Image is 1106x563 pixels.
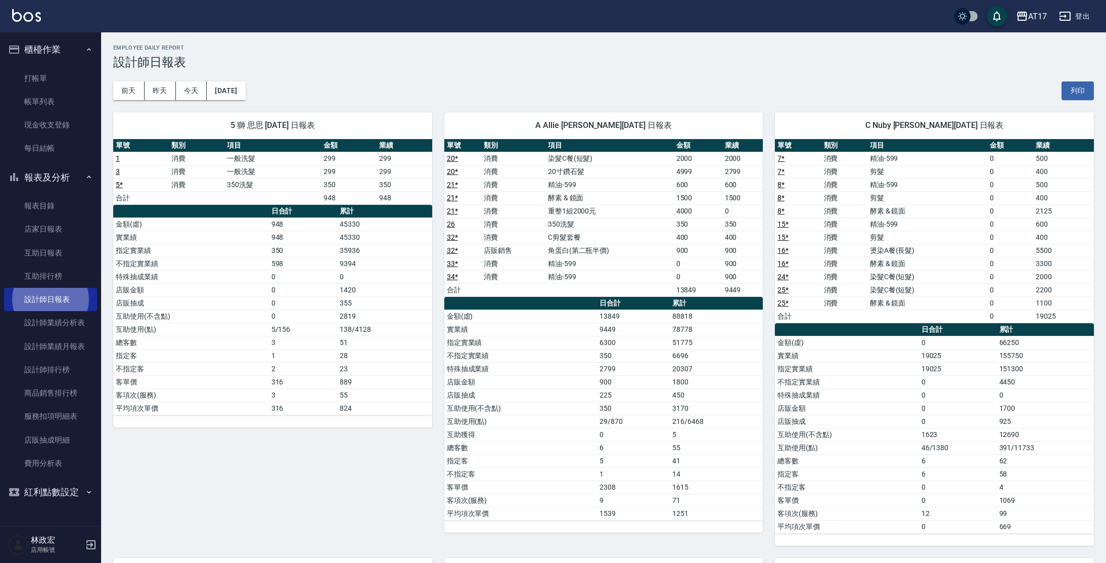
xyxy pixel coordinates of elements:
td: 2 [269,362,338,375]
td: 0 [987,191,1033,204]
td: 互助使用(不含點) [113,310,269,323]
th: 類別 [821,139,867,152]
td: 互助使用(不含點) [775,428,918,441]
th: 類別 [169,139,224,152]
h5: 林政宏 [31,535,82,545]
td: 消費 [821,270,867,283]
a: 費用分析表 [4,452,97,475]
td: 948 [269,231,338,244]
td: 13849 [674,283,722,296]
a: 報表目錄 [4,194,97,218]
td: 3 [269,388,338,402]
button: save [987,6,1007,26]
td: 實業績 [775,349,918,362]
td: 互助獲得 [444,428,597,441]
td: 消費 [821,296,867,310]
td: 1420 [337,283,432,296]
td: 0 [987,283,1033,296]
td: 299 [321,165,377,178]
td: 400 [1033,191,1094,204]
table: a dense table [775,323,1094,534]
td: 299 [377,165,432,178]
td: 剪髮 [867,165,987,178]
td: 酵素 & 鏡面 [867,204,987,218]
td: 5500 [1033,244,1094,257]
td: 染髮C餐(短髮) [545,152,674,165]
a: 服務扣項明細表 [4,405,97,428]
td: 不指定客 [113,362,269,375]
td: 1615 [670,481,763,494]
td: 0 [987,165,1033,178]
td: 0 [987,231,1033,244]
td: 消費 [481,231,545,244]
td: 3170 [670,402,763,415]
div: AT17 [1028,10,1047,23]
td: 400 [674,231,722,244]
td: 4000 [674,204,722,218]
td: 一般洗髮 [224,152,321,165]
button: 報表及分析 [4,164,97,191]
td: 合計 [444,283,481,296]
th: 日合計 [919,323,997,336]
td: 染髮C餐(短髮) [867,283,987,296]
button: AT17 [1012,6,1051,27]
a: 每日結帳 [4,137,97,160]
th: 項目 [545,139,674,152]
th: 累計 [670,297,763,310]
td: 1500 [722,191,763,204]
td: 店販抽成 [113,296,269,310]
h2: Employee Daily Report [113,45,1094,51]
th: 項目 [224,139,321,152]
td: 4999 [674,165,722,178]
td: 消費 [169,165,224,178]
td: 1500 [674,191,722,204]
a: 3 [116,167,120,176]
td: 51775 [670,336,763,349]
td: 合計 [775,310,821,323]
table: a dense table [113,139,432,205]
td: 2000 [722,152,763,165]
td: 6 [919,454,997,467]
td: 4 [997,481,1094,494]
td: 19025 [919,362,997,375]
td: 合計 [113,191,169,204]
td: 13849 [597,310,669,323]
a: 互助日報表 [4,241,97,265]
td: 28 [337,349,432,362]
td: 店販抽成 [444,388,597,402]
button: 登出 [1055,7,1094,26]
td: 41 [670,454,763,467]
th: 類別 [481,139,545,152]
td: 350 [377,178,432,191]
td: 消費 [481,218,545,231]
td: 指定客 [113,349,269,362]
td: 155750 [997,349,1094,362]
span: 5 獅 思思 [DATE] 日報表 [125,120,420,131]
td: 948 [269,218,338,231]
td: 88818 [670,310,763,323]
td: 消費 [481,165,545,178]
h3: 設計師日報表 [113,55,1094,69]
td: 互助使用(點) [113,323,269,336]
td: 0 [919,415,997,428]
td: 一般洗髮 [224,165,321,178]
td: 450 [670,388,763,402]
td: 角蛋白(第二瓶半價) [545,244,674,257]
a: 帳單列表 [4,90,97,113]
button: 紅利點數設定 [4,479,97,505]
td: 400 [722,231,763,244]
th: 業績 [722,139,763,152]
td: 平均項次單價 [113,402,269,415]
th: 累計 [997,323,1094,336]
td: 900 [674,244,722,257]
td: 消費 [821,231,867,244]
td: 4450 [997,375,1094,388]
th: 單號 [444,139,481,152]
table: a dense table [775,139,1094,323]
td: 299 [321,152,377,165]
td: 0 [987,270,1033,283]
td: 355 [337,296,432,310]
td: 店販金額 [775,402,918,415]
th: 累計 [337,205,432,218]
td: 1800 [670,375,763,388]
